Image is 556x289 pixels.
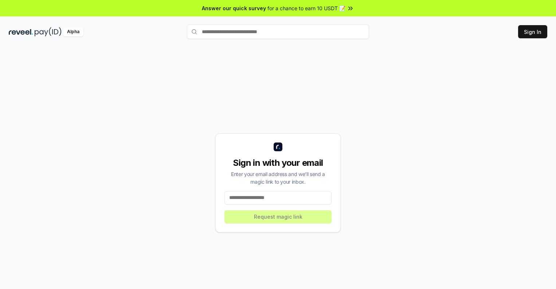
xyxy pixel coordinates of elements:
[9,27,33,36] img: reveel_dark
[518,25,547,38] button: Sign In
[224,157,332,169] div: Sign in with your email
[202,4,266,12] span: Answer our quick survey
[63,27,83,36] div: Alpha
[274,142,282,151] img: logo_small
[224,170,332,185] div: Enter your email address and we’ll send a magic link to your inbox.
[35,27,62,36] img: pay_id
[267,4,345,12] span: for a chance to earn 10 USDT 📝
